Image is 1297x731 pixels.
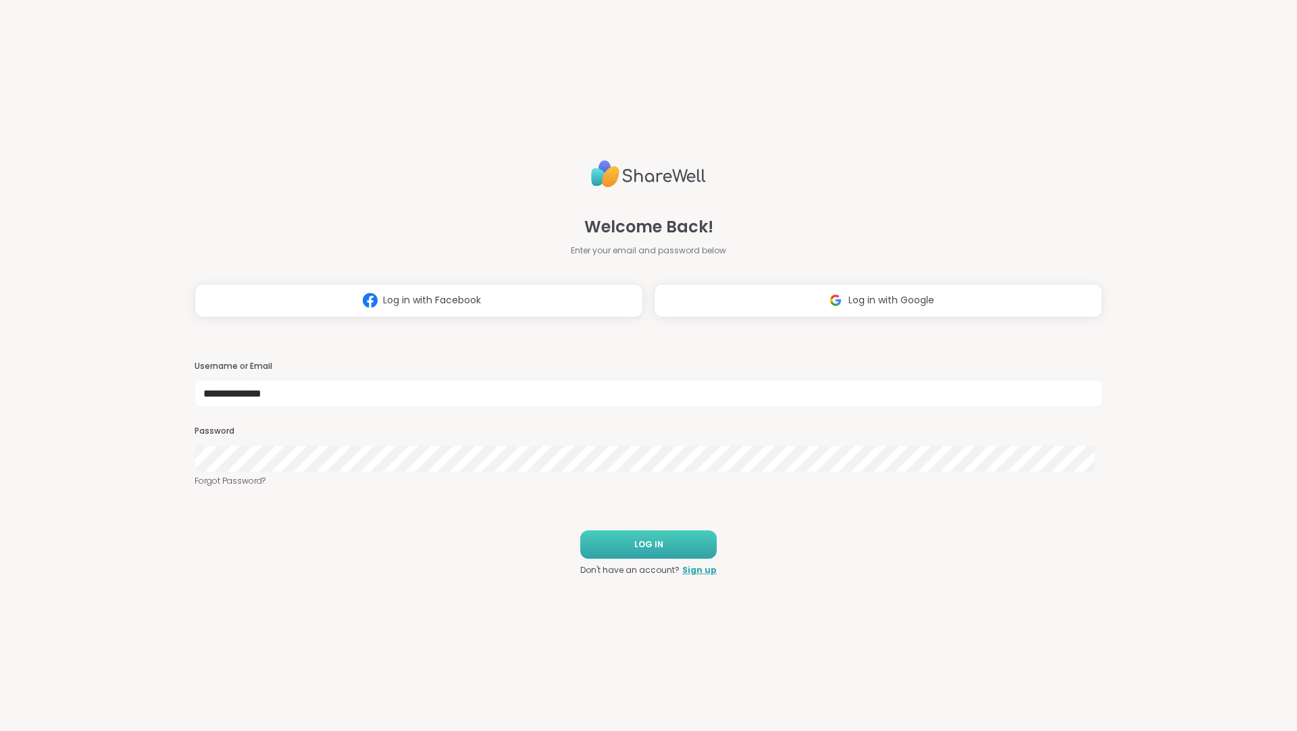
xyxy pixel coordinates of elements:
button: Log in with Facebook [195,284,643,318]
span: Log in with Google [848,293,934,307]
h3: Username or Email [195,361,1102,372]
a: Sign up [682,564,717,576]
img: ShareWell Logomark [823,288,848,313]
span: Welcome Back! [584,215,713,239]
a: Forgot Password? [195,475,1102,487]
h3: Password [195,426,1102,437]
span: LOG IN [634,538,663,551]
button: Log in with Google [654,284,1102,318]
button: LOG IN [580,530,717,559]
span: Log in with Facebook [383,293,481,307]
span: Don't have an account? [580,564,680,576]
img: ShareWell Logo [591,155,706,193]
span: Enter your email and password below [571,245,726,257]
img: ShareWell Logomark [357,288,383,313]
